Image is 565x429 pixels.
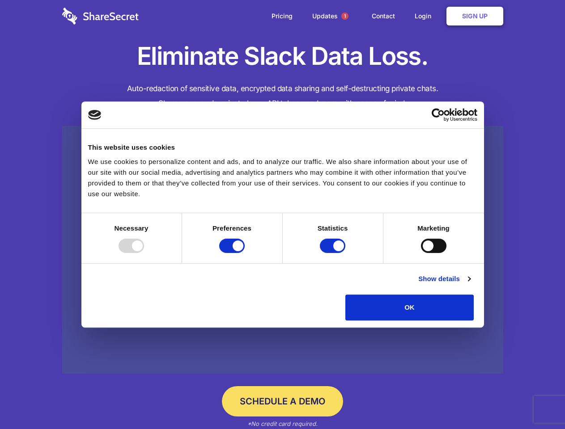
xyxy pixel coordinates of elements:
a: Pricing [263,2,302,30]
div: We use cookies to personalize content and ads, and to analyze our traffic. We also share informat... [88,156,477,199]
a: Usercentrics Cookiebot - opens in a new window [399,108,477,122]
img: logo-wordmark-white-trans-d4663122ce5f474addd5e946df7df03e33cb6a1c49d2221995e7729f52c070b2.svg [62,8,139,25]
img: logo [88,110,102,120]
strong: Statistics [318,224,348,232]
em: *No credit card required. [247,420,318,427]
a: Login [406,2,445,30]
strong: Necessary [115,224,149,232]
strong: Marketing [417,224,450,232]
div: This website uses cookies [88,142,477,153]
span: 1 [341,13,348,20]
strong: Preferences [212,224,251,232]
a: Schedule a Demo [222,386,343,416]
button: OK [345,294,474,320]
a: Sign Up [446,7,503,25]
h4: Auto-redaction of sensitive data, encrypted data sharing and self-destructing private chats. Shar... [62,81,503,111]
a: Contact [363,2,404,30]
a: Wistia video thumbnail [62,126,503,374]
a: Show details [418,273,470,284]
h1: Eliminate Slack Data Loss. [62,40,503,72]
